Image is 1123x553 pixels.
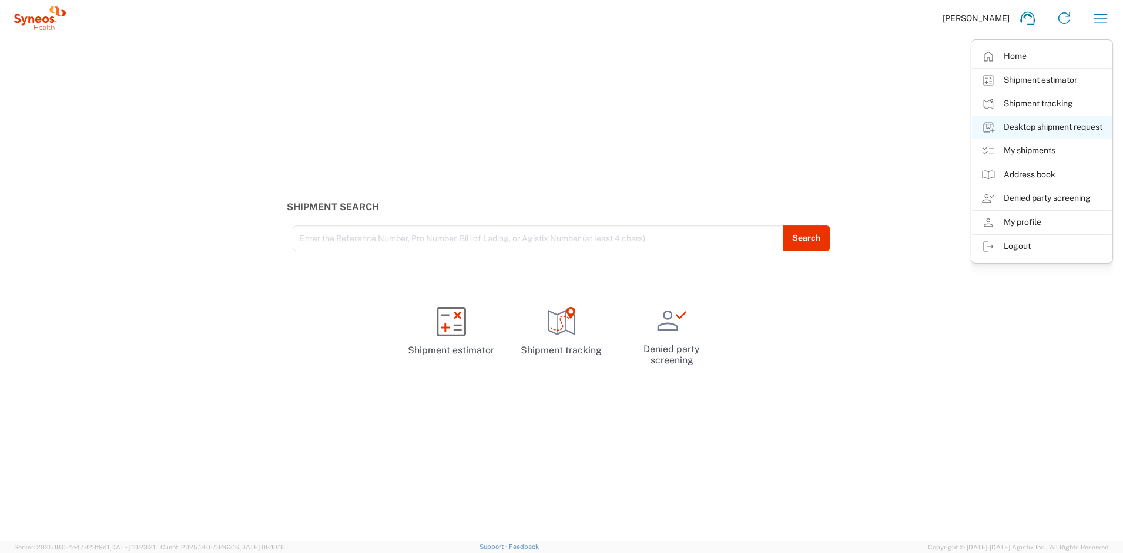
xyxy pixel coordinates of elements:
[972,92,1112,116] a: Shipment tracking
[783,225,830,251] button: Search
[972,211,1112,234] a: My profile
[622,296,723,376] a: Denied party screening
[509,543,539,550] a: Feedback
[109,544,155,551] span: [DATE] 10:23:21
[239,544,285,551] span: [DATE] 08:10:16
[287,201,836,213] h3: Shipment Search
[14,544,155,551] span: Server: 2025.18.0-4e47823f9d1
[943,13,1010,23] span: [PERSON_NAME]
[972,139,1112,163] a: My shipments
[160,544,285,551] span: Client: 2025.18.0-7346316
[511,296,612,367] a: Shipment tracking
[972,69,1112,92] a: Shipment estimator
[928,542,1109,552] span: Copyright © [DATE]-[DATE] Agistix Inc., All Rights Reserved
[972,45,1112,68] a: Home
[401,296,502,367] a: Shipment estimator
[480,543,509,550] a: Support
[972,235,1112,258] a: Logout
[972,163,1112,187] a: Address book
[972,187,1112,210] a: Denied party screening
[972,116,1112,139] a: Desktop shipment request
